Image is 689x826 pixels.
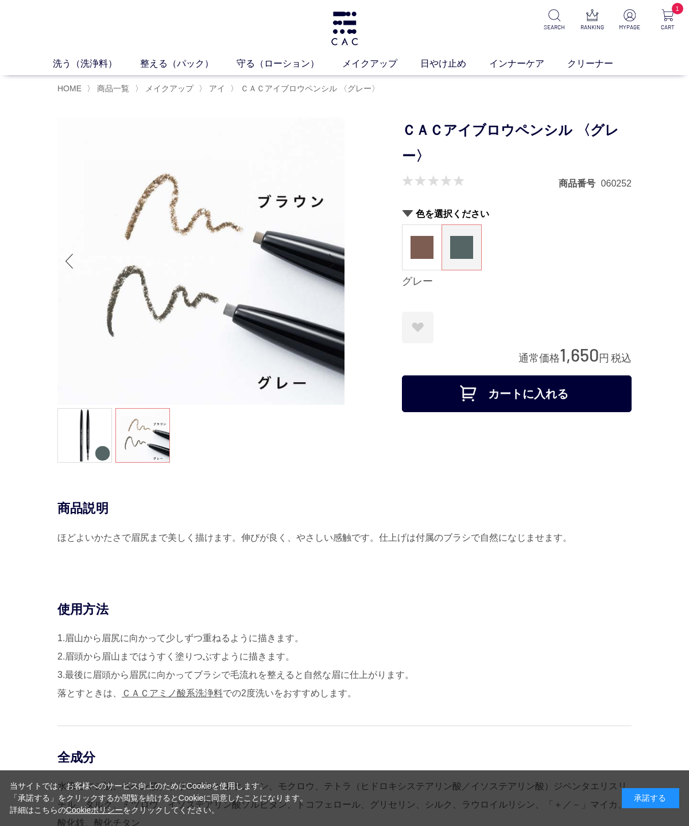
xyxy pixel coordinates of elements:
span: 税込 [611,352,632,364]
p: RANKING [580,23,604,32]
img: ブラウン [411,236,433,259]
a: 洗う（洗浄料） [53,57,140,71]
li: 3.最後に眉頭から眉尻に向かってブラシで毛流れを整えると自然な眉に仕上がります。 [57,666,632,684]
a: アイ [207,84,225,93]
dt: 商品番号 [559,177,601,189]
a: 守る（ローション） [237,57,342,71]
a: SEARCH [542,9,566,32]
span: 商品一覧 [97,84,129,93]
a: HOME [57,84,82,93]
a: MYPAGE [618,9,642,32]
p: MYPAGE [618,23,642,32]
a: RANKING [580,9,604,32]
a: ＣＡＣアイブロウペンシル 〈グレー〉 [238,84,380,93]
a: インナーケア [489,57,567,71]
li: 〉 [135,83,196,94]
img: グレー [450,236,473,259]
h2: 色を選択ください [402,208,632,220]
a: 日やけ止め [420,57,489,71]
span: メイクアップ [145,84,193,93]
a: メイクアップ [143,84,193,93]
p: CART [656,23,680,32]
p: SEARCH [542,23,566,32]
span: 通常価格 [518,352,560,364]
div: Next slide [322,238,344,284]
span: 1 [672,3,683,14]
img: ＣＡＣアイブロウペンシル 〈グレー〉 グレー [57,118,344,405]
li: 〉 [199,83,228,94]
div: グレー [402,275,632,289]
a: 商品一覧 [95,84,129,93]
a: Cookieポリシー [66,805,123,815]
span: アイ [209,84,225,93]
div: 全成分 [57,749,632,766]
li: 1.眉山から眉尻に向かって少しずつ重ねるように描きます。 [57,629,632,647]
div: Previous slide [57,238,80,284]
span: 円 [599,352,609,364]
dl: グレー [442,224,482,270]
div: ほどよいかたさで眉尻まで美しく描けます。伸びが良く、やさしい感触です。仕上げは付属のブラシで自然になじませます。 [57,529,632,547]
button: カートに入れる [402,375,632,412]
a: メイクアップ [342,57,420,71]
span: 1,650 [560,344,599,365]
img: logo [330,11,359,45]
span: ＣＡＣアイブロウペンシル 〈グレー〉 [241,84,380,93]
div: 使用方法 [57,601,632,618]
a: 1 CART [656,9,680,32]
div: 落とすときは、 での2度洗いをおすすめします。 [57,629,632,703]
a: 整える（パック） [140,57,237,71]
h1: ＣＡＣアイブロウペンシル 〈グレー〉 [402,118,632,169]
a: お気に入りに登録する [402,312,433,343]
div: 商品説明 [57,500,632,517]
li: 2.眉頭から眉山まではうすく塗りつぶすように描きます。 [57,647,632,666]
a: ブラウン [402,225,442,270]
li: 〉 [230,83,382,94]
dd: 060252 [601,177,632,189]
a: ＣＡＣアミノ酸系洗浄料 [122,688,223,698]
a: クリーナー [567,57,636,71]
dl: ブラウン [402,224,442,270]
div: 承諾する [622,788,679,808]
li: 〉 [87,83,132,94]
div: 当サイトでは、お客様へのサービス向上のためにCookieを使用します。 「承諾する」をクリックするか閲覧を続けるとCookieに同意したことになります。 詳細はこちらの をクリックしてください。 [10,780,308,816]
